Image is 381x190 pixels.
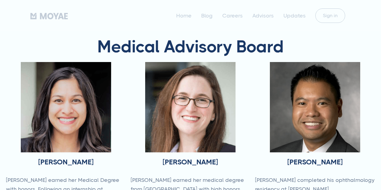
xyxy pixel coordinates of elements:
a: Sign in [315,8,345,23]
h3: [PERSON_NAME] [163,157,218,167]
a: Updates [283,13,306,19]
a: Home [176,13,192,19]
h3: [PERSON_NAME] [38,157,94,167]
h3: [PERSON_NAME] [287,157,343,167]
h1: Medical Advisory Board [6,37,375,56]
a: home [30,11,68,20]
img: Moyae Logo [30,13,68,19]
a: Blog [201,13,213,19]
a: Advisors [252,13,274,19]
a: Careers [222,13,243,19]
